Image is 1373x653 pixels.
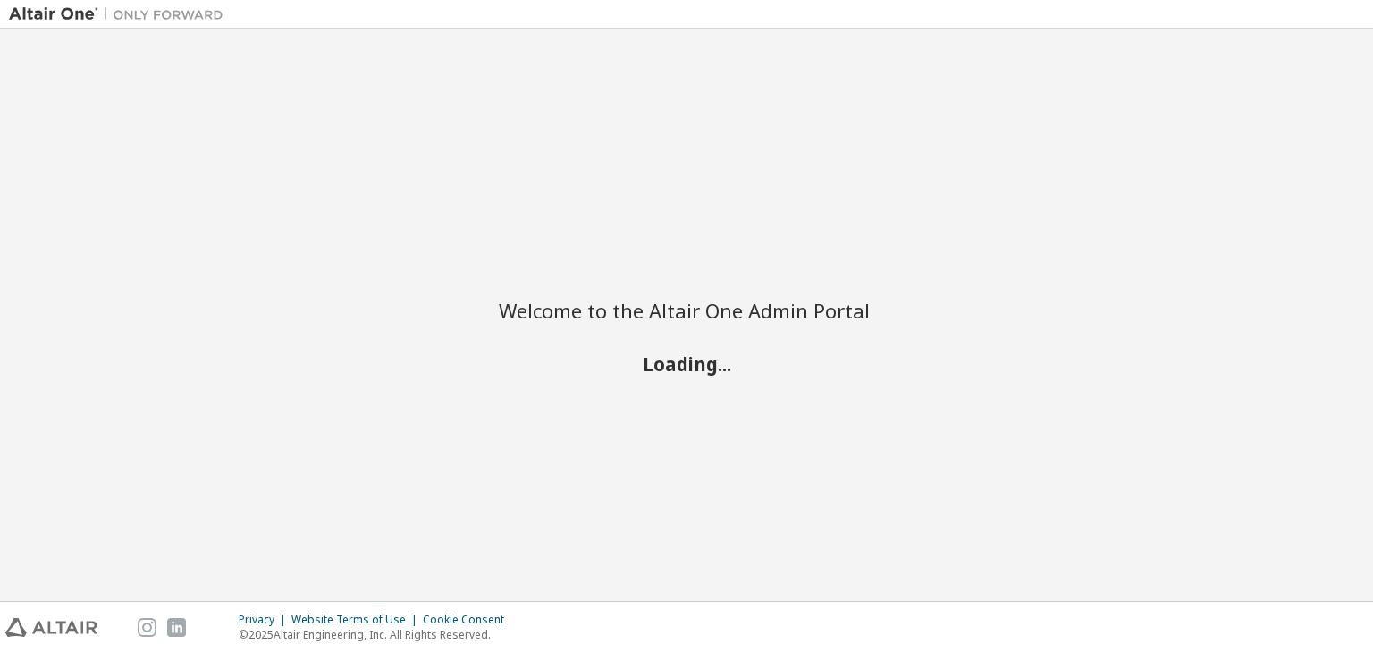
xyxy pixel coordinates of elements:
[138,618,156,637] img: instagram.svg
[499,352,874,376] h2: Loading...
[239,627,515,642] p: © 2025 Altair Engineering, Inc. All Rights Reserved.
[239,613,291,627] div: Privacy
[291,613,423,627] div: Website Terms of Use
[167,618,186,637] img: linkedin.svg
[423,613,515,627] div: Cookie Consent
[499,298,874,323] h2: Welcome to the Altair One Admin Portal
[5,618,97,637] img: altair_logo.svg
[9,5,232,23] img: Altair One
